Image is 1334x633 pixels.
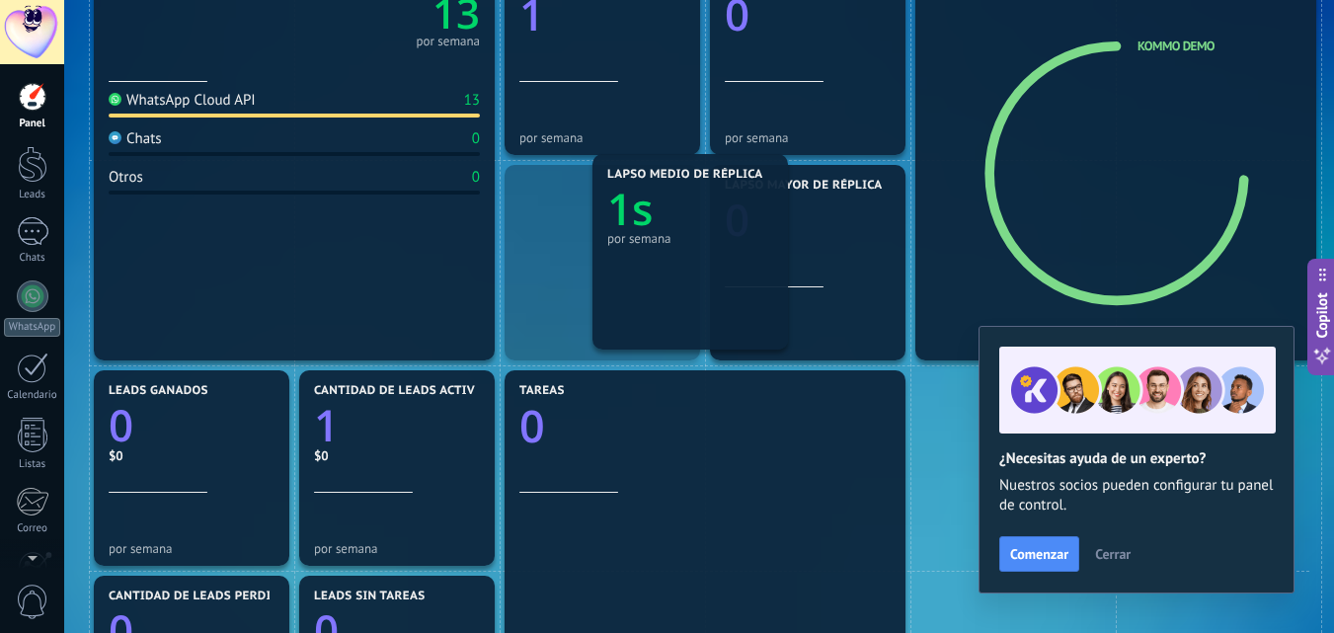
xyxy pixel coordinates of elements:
[4,389,61,402] div: Calendario
[464,91,480,110] div: 13
[314,395,480,454] a: 1
[999,476,1274,515] span: Nuestros socios pueden configurar tu panel de control.
[1312,292,1332,338] span: Copilot
[519,396,891,456] a: 0
[1138,38,1215,54] a: Kommo Demo
[472,129,480,148] div: 0
[109,91,256,110] div: WhatsApp Cloud API
[1086,539,1139,569] button: Cerrar
[109,395,133,454] text: 0
[4,458,61,471] div: Listas
[1010,547,1068,561] span: Comenzar
[109,590,296,603] span: Cantidad de leads perdidos
[314,541,480,556] div: por semana
[4,189,61,201] div: Leads
[725,130,891,145] div: por semana
[109,384,208,398] span: Leads ganados
[314,590,425,603] span: Leads sin tareas
[109,395,275,454] a: 0
[109,541,275,556] div: por semana
[999,449,1274,468] h2: ¿Necesitas ayuda de un experto?
[1095,547,1131,561] span: Cerrar
[109,93,121,106] img: WhatsApp Cloud API
[109,131,121,144] img: Chats
[4,318,60,337] div: WhatsApp
[4,252,61,265] div: Chats
[999,536,1079,572] button: Comenzar
[109,168,143,187] div: Otros
[519,130,685,145] div: por semana
[607,231,773,246] div: por semana
[109,129,162,148] div: Chats
[472,168,480,187] div: 0
[607,168,763,182] span: Lapso medio de réplica
[4,522,61,535] div: Correo
[4,118,61,130] div: Panel
[519,396,545,456] text: 0
[314,395,339,454] text: 1
[416,37,480,46] div: por semana
[607,179,654,238] text: 1s
[725,179,882,193] span: Lapso mayor de réplica
[314,384,491,398] span: Cantidad de leads activos
[519,384,565,398] span: Tareas
[314,447,480,464] div: $0
[109,447,275,464] div: $0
